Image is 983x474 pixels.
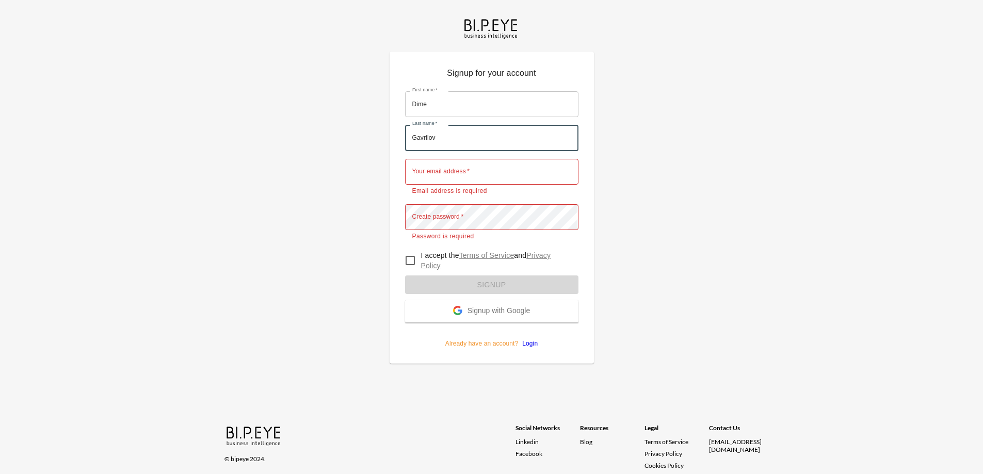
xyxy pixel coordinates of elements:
[468,306,530,317] span: Signup with Google
[412,186,571,197] p: Email address is required
[518,340,538,347] a: Login
[224,449,501,463] div: © bipeye 2024.
[515,438,539,446] span: Linkedin
[515,450,580,457] a: Facebook
[644,438,705,446] a: Terms of Service
[421,251,551,270] a: Privacy Policy
[412,120,437,127] label: Last name
[644,450,682,457] a: Privacy Policy
[515,450,542,457] span: Facebook
[224,424,284,447] img: bipeye-logo
[412,87,438,93] label: First name
[580,438,592,446] a: Blog
[644,424,709,438] div: Legal
[709,438,773,453] div: [EMAIL_ADDRESS][DOMAIN_NAME]
[412,232,571,242] p: Password is required
[405,67,578,84] p: Signup for your account
[515,424,580,438] div: Social Networks
[459,251,514,259] a: Terms of Service
[644,462,684,469] a: Cookies Policy
[709,424,773,438] div: Contact Us
[580,424,644,438] div: Resources
[405,300,578,322] button: Signup with Google
[421,250,570,271] p: I accept the and
[405,322,578,348] p: Already have an account?
[515,438,580,446] a: Linkedin
[462,17,521,40] img: bipeye-logo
